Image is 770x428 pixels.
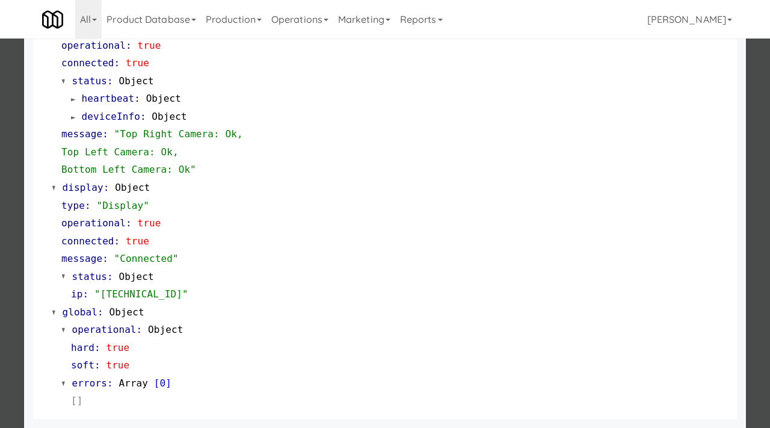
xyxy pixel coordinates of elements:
span: connected [61,235,114,247]
span: Object [146,93,181,104]
span: : [107,271,113,282]
span: "Top Right Camera: Ok, Top Left Camera: Ok, Bottom Left Camera: Ok" [61,128,243,175]
img: Micromart [42,9,63,30]
span: Object [152,111,186,122]
span: : [102,128,108,140]
span: 0 [160,377,166,389]
span: hard [71,342,94,353]
span: status [72,75,107,87]
span: : [82,288,88,300]
span: Object [109,306,144,318]
span: : [97,306,103,318]
span: true [106,342,129,353]
span: "Connected" [114,253,179,264]
span: [ [154,377,160,389]
span: : [94,342,100,353]
span: : [126,217,132,229]
span: soft [71,359,94,371]
span: : [137,324,143,335]
span: true [126,57,149,69]
span: ] [165,377,171,389]
span: : [102,253,108,264]
span: deviceInfo [82,111,140,122]
span: "[TECHNICAL_ID]" [94,288,188,300]
span: operational [72,324,137,335]
span: global [63,306,97,318]
span: true [106,359,129,371]
span: : [94,359,100,371]
span: : [107,377,113,389]
span: true [138,217,161,229]
span: Object [119,271,153,282]
span: message [61,253,102,264]
span: : [85,200,91,211]
span: Object [115,182,150,193]
span: heartbeat [82,93,135,104]
span: "Display" [96,200,149,211]
span: : [134,93,140,104]
span: : [126,40,132,51]
span: Object [148,324,183,335]
span: Object [119,75,153,87]
span: : [107,75,113,87]
span: operational [61,217,126,229]
span: true [138,40,161,51]
span: message [61,128,102,140]
span: : [103,182,109,193]
span: true [126,235,149,247]
span: ip [71,288,82,300]
span: Array [119,377,148,389]
span: errors [72,377,107,389]
span: display [63,182,103,193]
span: : [114,57,120,69]
span: : [114,235,120,247]
span: : [140,111,146,122]
span: connected [61,57,114,69]
span: operational [61,40,126,51]
span: status [72,271,107,282]
span: type [61,200,85,211]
